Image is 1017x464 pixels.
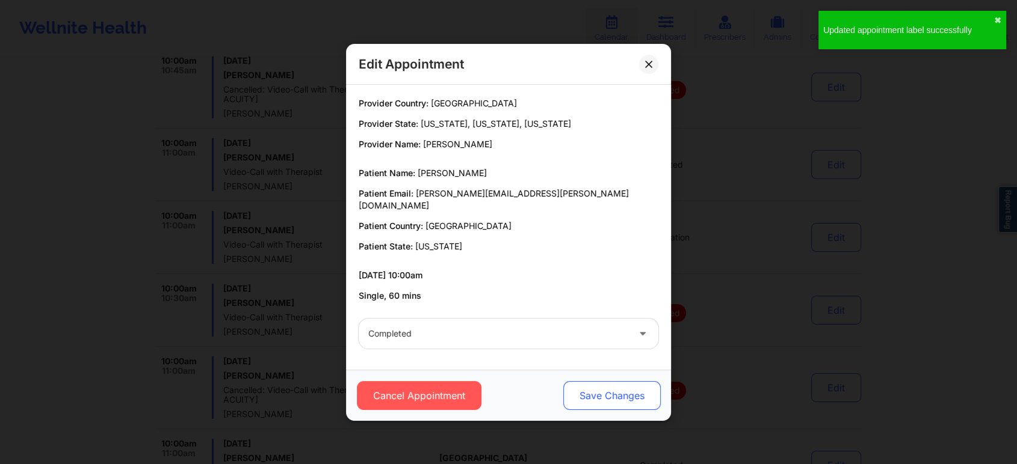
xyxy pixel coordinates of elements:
span: [GEOGRAPHIC_DATA] [431,98,517,108]
p: Provider State: [359,118,658,130]
p: Provider Name: [359,138,658,150]
h2: Edit Appointment [359,56,464,72]
button: close [994,16,1001,25]
p: [DATE] 10:00am [359,269,658,281]
span: [US_STATE], [US_STATE], [US_STATE] [421,118,571,129]
div: Updated appointment label successfully [823,24,994,36]
span: [PERSON_NAME] [423,139,492,149]
button: Save Changes [563,381,661,410]
p: Patient State: [359,240,658,252]
p: Patient Name: [359,167,658,179]
p: Patient Email: [359,188,658,212]
button: Cancel Appointment [357,381,481,410]
span: [PERSON_NAME][EMAIL_ADDRESS][PERSON_NAME][DOMAIN_NAME] [359,188,629,210]
p: Patient Country: [359,220,658,232]
span: [GEOGRAPHIC_DATA] [425,221,512,231]
p: Provider Country: [359,97,658,109]
span: [US_STATE] [415,241,462,251]
p: Single, 60 mins [359,290,658,302]
div: Completed [368,319,628,349]
span: [PERSON_NAME] [418,168,487,178]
